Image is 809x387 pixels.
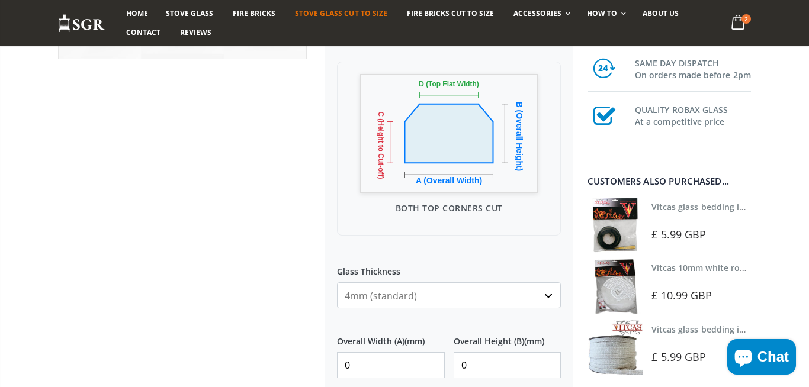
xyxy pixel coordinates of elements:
[295,8,387,18] span: Stove Glass Cut To Size
[360,74,538,193] img: Both Top Corners Cut
[651,288,712,302] span: £ 10.99 GBP
[398,4,503,23] a: Fire Bricks Cut To Size
[635,102,751,128] h3: QUALITY ROBAX GLASS At a competitive price
[588,177,751,186] div: Customers also purchased...
[180,27,211,37] span: Reviews
[337,256,561,278] label: Glass Thickness
[588,259,643,314] img: Vitcas white rope, glue and gloves kit 10mm
[224,4,284,23] a: Fire Bricks
[171,23,220,42] a: Reviews
[157,4,222,23] a: Stove Glass
[349,202,548,214] p: Both Top Corners Cut
[741,14,751,24] span: 2
[286,4,396,23] a: Stove Glass Cut To Size
[578,4,632,23] a: How To
[117,23,169,42] a: Contact
[513,8,561,18] span: Accessories
[651,350,706,364] span: £ 5.99 GBP
[651,227,706,241] span: £ 5.99 GBP
[588,320,643,375] img: Vitcas stove glass bedding in tape
[634,4,688,23] a: About us
[126,27,160,37] span: Contact
[588,198,643,253] img: Vitcas stove glass bedding in tape
[524,336,544,347] span: (mm)
[117,4,157,23] a: Home
[166,8,213,18] span: Stove Glass
[643,8,679,18] span: About us
[454,326,561,347] label: Overall Height (B)
[126,8,148,18] span: Home
[58,14,105,33] img: Stove Glass Replacement
[505,4,576,23] a: Accessories
[587,8,617,18] span: How To
[233,8,275,18] span: Fire Bricks
[635,55,751,81] h3: SAME DAY DISPATCH On orders made before 2pm
[337,326,445,347] label: Overall Width (A)
[404,336,425,347] span: (mm)
[724,339,800,378] inbox-online-store-chat: Shopify online store chat
[407,8,494,18] span: Fire Bricks Cut To Size
[727,12,751,35] a: 2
